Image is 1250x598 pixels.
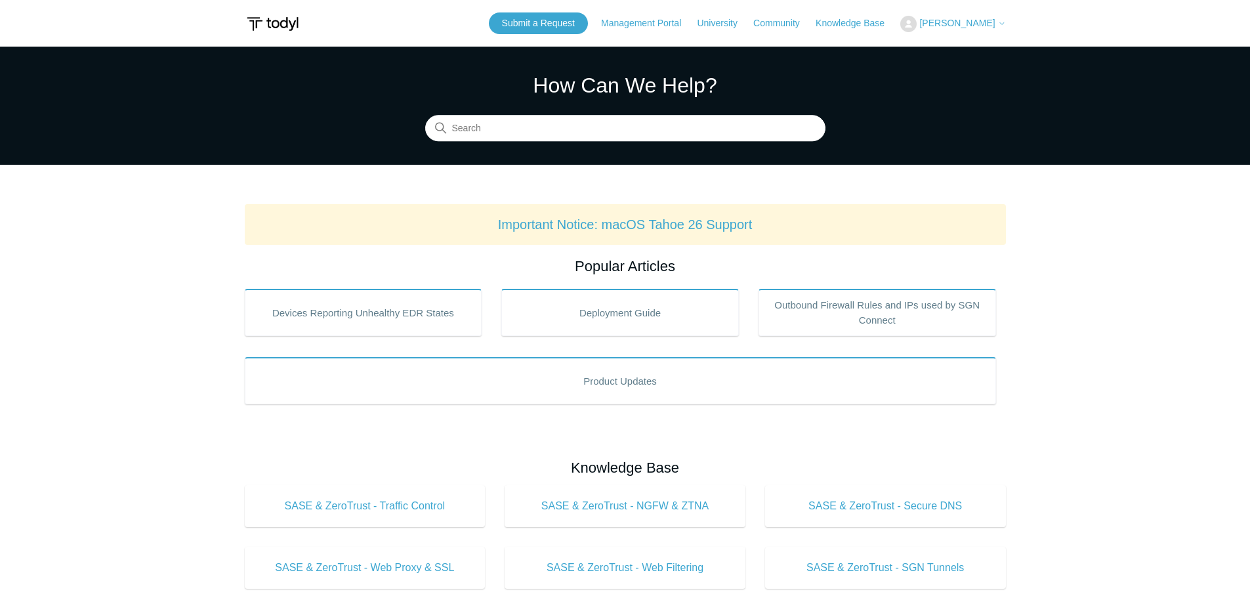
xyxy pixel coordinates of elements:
a: SASE & ZeroTrust - Secure DNS [765,485,1006,527]
img: Todyl Support Center Help Center home page [245,12,301,36]
input: Search [425,116,825,142]
h1: How Can We Help? [425,70,825,101]
a: SASE & ZeroTrust - Traffic Control [245,485,486,527]
a: Deployment Guide [501,289,739,336]
span: SASE & ZeroTrust - Traffic Control [264,498,466,514]
span: SASE & ZeroTrust - SGN Tunnels [785,560,986,576]
a: SASE & ZeroTrust - Web Proxy & SSL [245,547,486,589]
a: Important Notice: macOS Tahoe 26 Support [498,217,753,232]
a: SASE & ZeroTrust - NGFW & ZTNA [505,485,745,527]
h2: Popular Articles [245,255,1006,277]
a: Product Updates [245,357,996,404]
a: SASE & ZeroTrust - Web Filtering [505,547,745,589]
a: SASE & ZeroTrust - SGN Tunnels [765,547,1006,589]
span: SASE & ZeroTrust - Web Filtering [524,560,726,576]
button: [PERSON_NAME] [900,16,1005,32]
span: SASE & ZeroTrust - Web Proxy & SSL [264,560,466,576]
a: Outbound Firewall Rules and IPs used by SGN Connect [759,289,996,336]
a: Community [753,16,813,30]
a: Knowledge Base [816,16,898,30]
h2: Knowledge Base [245,457,1006,479]
span: SASE & ZeroTrust - Secure DNS [785,498,986,514]
a: University [697,16,750,30]
a: Management Portal [601,16,694,30]
span: [PERSON_NAME] [919,18,995,28]
span: SASE & ZeroTrust - NGFW & ZTNA [524,498,726,514]
a: Submit a Request [489,12,588,34]
a: Devices Reporting Unhealthy EDR States [245,289,482,336]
